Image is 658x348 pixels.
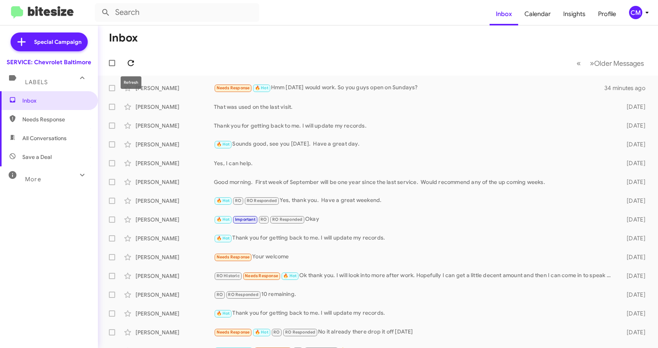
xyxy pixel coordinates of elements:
span: 🔥 Hot [217,142,230,147]
span: 🔥 Hot [217,311,230,316]
div: [DATE] [616,310,652,317]
span: RO [260,217,267,222]
div: CM [629,6,642,19]
div: [DATE] [616,197,652,205]
h1: Inbox [109,32,138,44]
div: [PERSON_NAME] [136,159,214,167]
button: Next [585,55,649,71]
span: 🔥 Hot [283,273,296,278]
div: [PERSON_NAME] [136,103,214,111]
div: Your welcome [214,252,616,261]
div: Hmm [DATE] would work. So you guys open on Sundays? [214,83,605,92]
span: More [25,176,41,183]
span: RO [273,330,280,335]
span: 🔥 Hot [255,85,268,90]
div: [PERSON_NAME] [136,234,214,242]
div: Sounds good, see you [DATE]. Have a great day. [214,140,616,149]
span: 🔥 Hot [217,198,230,203]
div: [PERSON_NAME] [136,291,214,299]
div: [DATE] [616,103,652,111]
div: No it already there drop it off [DATE] [214,328,616,337]
span: 🔥 Hot [217,236,230,241]
div: Yes, I can help. [214,159,616,167]
span: Needs Response [22,115,89,123]
div: [PERSON_NAME] [136,178,214,186]
div: [DATE] [616,328,652,336]
a: Insights [557,3,592,25]
div: [DATE] [616,216,652,224]
div: That was used on the last visit. [214,103,616,111]
span: RO Responded [272,217,302,222]
a: Inbox [490,3,518,25]
span: Needs Response [217,254,250,260]
span: Needs Response [245,273,278,278]
div: [PERSON_NAME] [136,310,214,317]
span: 🔥 Hot [255,330,268,335]
span: Needs Response [217,330,250,335]
span: 🔥 Hot [217,217,230,222]
div: [PERSON_NAME] [136,141,214,148]
div: [DATE] [616,253,652,261]
span: » [590,58,594,68]
div: Thank you for getting back to me. I will update my records. [214,309,616,318]
input: Search [95,3,259,22]
span: Labels [25,79,48,86]
div: [PERSON_NAME] [136,122,214,130]
button: Previous [572,55,586,71]
div: [DATE] [616,159,652,167]
div: [DATE] [616,122,652,130]
div: 34 minutes ago [605,84,652,92]
span: RO Responded [228,292,258,297]
span: All Conversations [22,134,67,142]
a: Calendar [518,3,557,25]
button: CM [622,6,649,19]
a: Profile [592,3,622,25]
div: Thank you for getting back to me. I will update my records. [214,122,616,130]
div: Thank you for getting back to me. I will update my records. [214,234,616,243]
div: [PERSON_NAME] [136,197,214,205]
div: Okay [214,215,616,224]
div: [PERSON_NAME] [136,253,214,261]
span: RO Responded [285,330,315,335]
div: SERVICE: Chevrolet Baltimore [7,58,91,66]
span: « [577,58,581,68]
span: RO Responded [247,198,277,203]
div: [PERSON_NAME] [136,84,214,92]
span: Inbox [22,97,89,105]
span: RO [235,198,241,203]
div: 10 remaining. [214,290,616,299]
div: Ok thank you. I will look into more after work. Hopefully I can get a little decent amount and th... [214,271,616,280]
div: Yes, thank you. Have a great weekend. [214,196,616,205]
div: Refresh [121,76,141,89]
div: [PERSON_NAME] [136,328,214,336]
div: [DATE] [616,234,652,242]
div: [DATE] [616,178,652,186]
div: [DATE] [616,141,652,148]
span: Important [235,217,255,222]
div: [DATE] [616,291,652,299]
nav: Page navigation example [572,55,649,71]
span: Save a Deal [22,153,52,161]
span: RO [217,292,223,297]
div: Good morning. First week of September will be one year since the last service. Would recommend an... [214,178,616,186]
div: [DATE] [616,272,652,280]
span: Special Campaign [34,38,81,46]
span: Older Messages [594,59,644,68]
a: Special Campaign [11,32,88,51]
span: RO Historic [217,273,240,278]
div: [PERSON_NAME] [136,272,214,280]
span: Needs Response [217,85,250,90]
div: [PERSON_NAME] [136,216,214,224]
